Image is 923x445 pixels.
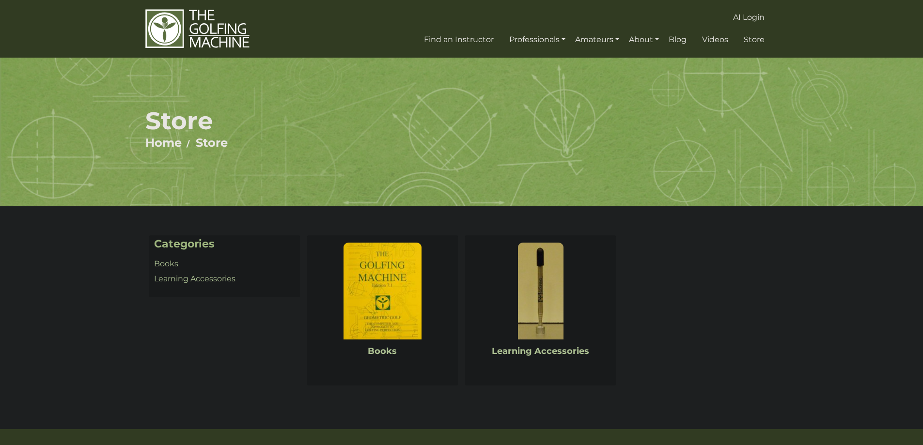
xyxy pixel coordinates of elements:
[733,13,765,22] span: AI Login
[422,31,496,48] a: Find an Instructor
[154,259,178,268] a: Books
[424,35,494,44] span: Find an Instructor
[666,31,689,48] a: Blog
[154,274,235,283] a: Learning Accessories
[744,35,765,44] span: Store
[492,346,589,356] a: Learning Accessories
[145,9,250,49] img: The Golfing Machine
[154,238,295,250] h4: Categories
[741,31,767,48] a: Store
[573,31,622,48] a: Amateurs
[702,35,728,44] span: Videos
[145,106,778,136] h1: Store
[669,35,687,44] span: Blog
[368,346,397,356] a: Books
[626,31,661,48] a: About
[196,136,228,150] a: Store
[731,9,767,26] a: AI Login
[507,31,568,48] a: Professionals
[145,136,182,150] a: Home
[700,31,731,48] a: Videos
